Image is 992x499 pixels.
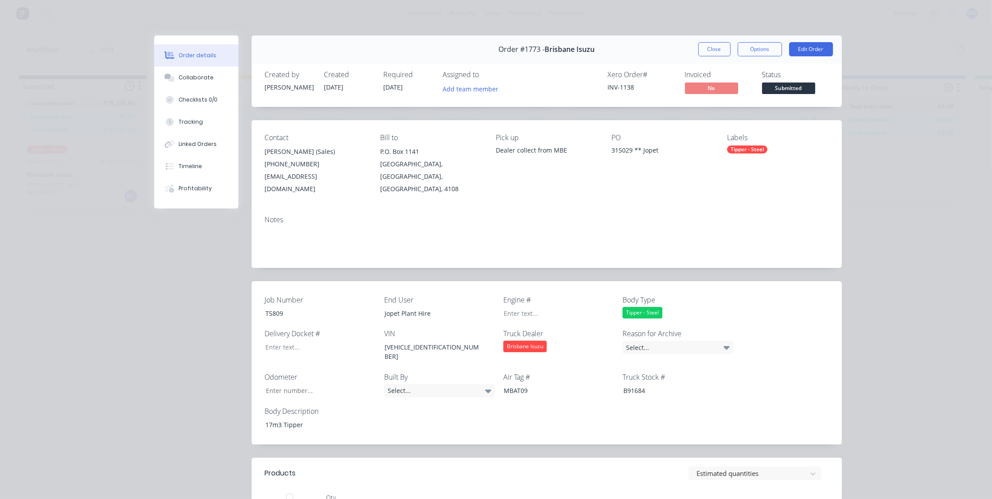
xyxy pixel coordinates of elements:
[265,295,376,305] label: Job Number
[265,83,314,92] div: [PERSON_NAME]
[384,295,495,305] label: End User
[258,384,375,397] input: Enter number...
[384,328,495,339] label: VIN
[762,71,829,79] div: Status
[154,67,238,89] button: Collaborate
[380,145,482,195] div: P.O. Box 1141[GEOGRAPHIC_DATA], [GEOGRAPHIC_DATA], [GEOGRAPHIC_DATA], 4108
[685,83,738,94] span: No
[154,155,238,177] button: Timeline
[324,71,373,79] div: Created
[762,83,815,96] button: Submitted
[503,328,614,339] label: Truck Dealer
[179,96,218,104] div: Checklists 0/0
[179,51,216,59] div: Order details
[258,418,369,431] div: 17m3 Tipper
[611,134,713,142] div: PO
[265,372,376,382] label: Odometer
[179,74,214,82] div: Collaborate
[154,177,238,200] button: Profitability
[622,341,733,354] div: Select...
[377,341,488,363] div: [VEHICLE_IDENTIFICATION_NUMBER]
[622,328,733,339] label: Reason for Archive
[496,134,597,142] div: Pick up
[265,216,829,224] div: Notes
[789,42,833,56] button: Edit Order
[154,133,238,155] button: Linked Orders
[727,145,767,153] div: Tipper - Steel
[179,185,212,193] div: Profitability
[265,328,376,339] label: Delivery Docket #
[685,71,751,79] div: Invoiced
[265,406,376,416] label: Body Description
[384,83,403,91] span: [DATE]
[154,44,238,67] button: Order details
[179,140,217,148] div: Linked Orders
[258,307,369,320] div: T5809
[265,468,296,479] div: Products
[443,71,532,79] div: Assigned to
[380,145,482,158] div: P.O. Box 1141
[611,145,713,158] div: 315029 ** Jopet
[179,162,202,170] div: Timeline
[762,83,815,94] span: Submitted
[154,111,238,133] button: Tracking
[438,83,503,94] button: Add team member
[324,83,344,91] span: [DATE]
[443,83,503,94] button: Add team member
[698,42,731,56] button: Close
[616,384,727,397] div: B91684
[377,307,488,320] div: Jopet Plant Hire
[380,158,482,195] div: [GEOGRAPHIC_DATA], [GEOGRAPHIC_DATA], [GEOGRAPHIC_DATA], 4108
[608,71,674,79] div: Xero Order #
[265,134,366,142] div: Contact
[154,89,238,111] button: Checklists 0/0
[727,134,829,142] div: Labels
[622,295,733,305] label: Body Type
[384,372,495,382] label: Built By
[503,295,614,305] label: Engine #
[265,158,366,170] div: [PHONE_NUMBER]
[265,71,314,79] div: Created by
[380,134,482,142] div: Bill to
[738,42,782,56] button: Options
[545,45,595,54] span: Brisbane Isuzu
[384,71,432,79] div: Required
[265,145,366,195] div: [PERSON_NAME] (Sales)[PHONE_NUMBER][EMAIL_ADDRESS][DOMAIN_NAME]
[265,170,366,195] div: [EMAIL_ADDRESS][DOMAIN_NAME]
[496,145,597,155] div: Dealer collect from MBE
[622,307,662,318] div: Tipper - Steel
[622,372,733,382] label: Truck Stock #
[503,341,547,352] div: Brisbane Isuzu
[179,118,203,126] div: Tracking
[497,384,607,397] div: MBAT09
[265,145,366,158] div: [PERSON_NAME] (Sales)
[503,372,614,382] label: Air Tag #
[498,45,545,54] span: Order #1773 -
[384,384,495,397] div: Select...
[608,83,674,92] div: INV-1138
